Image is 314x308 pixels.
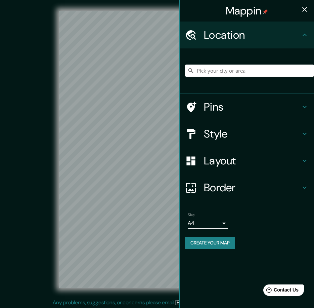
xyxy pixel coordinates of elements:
[59,11,255,288] canvas: Map
[204,28,301,42] h4: Location
[180,120,314,147] div: Style
[188,212,195,218] label: Size
[185,237,235,249] button: Create your map
[175,299,258,306] a: [EMAIL_ADDRESS][DOMAIN_NAME]
[180,93,314,120] div: Pins
[204,100,301,114] h4: Pins
[180,174,314,201] div: Border
[185,65,314,77] input: Pick your city or area
[180,22,314,48] div: Location
[204,181,301,194] h4: Border
[188,218,228,229] div: A4
[263,9,268,14] img: pin-icon.png
[204,127,301,141] h4: Style
[226,4,268,17] h4: Mappin
[254,282,307,301] iframe: Help widget launcher
[180,147,314,174] div: Layout
[53,299,259,307] p: Any problems, suggestions, or concerns please email .
[204,154,301,167] h4: Layout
